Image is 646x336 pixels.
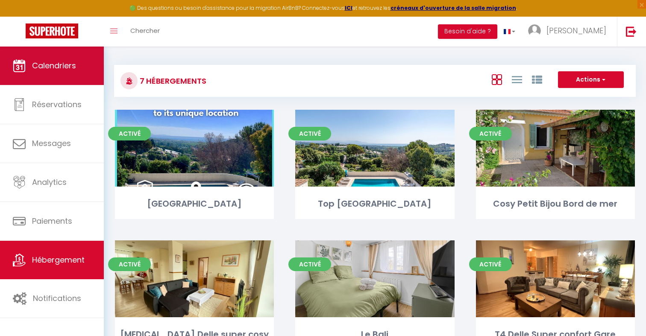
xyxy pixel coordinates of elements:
a: ... [PERSON_NAME] [522,17,617,47]
a: Chercher [124,17,166,47]
div: Cosy Petit Bijou Bord de mer [476,197,635,210]
div: Top [GEOGRAPHIC_DATA] [295,197,454,210]
span: Paiements [32,216,72,226]
a: Vue en Liste [512,72,522,86]
span: Activé [469,127,512,140]
a: créneaux d'ouverture de la salle migration [391,4,516,12]
a: ICI [345,4,352,12]
img: ... [528,24,541,37]
img: Super Booking [26,23,78,38]
button: Besoin d'aide ? [438,24,497,39]
span: Activé [108,127,151,140]
a: Vue par Groupe [532,72,542,86]
span: Activé [108,257,151,271]
a: Vue en Box [492,72,502,86]
span: Analytics [32,177,67,187]
span: Activé [469,257,512,271]
span: Activé [288,127,331,140]
span: Activé [288,257,331,271]
button: Ouvrir le widget de chat LiveChat [7,3,32,29]
span: Messages [32,138,71,149]
span: Chercher [130,26,160,35]
div: [GEOGRAPHIC_DATA] [115,197,274,210]
img: logout [626,26,637,37]
button: Actions [558,71,624,88]
span: Notifications [33,293,81,304]
span: Réservations [32,99,82,110]
span: Hébergement [32,254,85,265]
h3: 7 Hébergements [138,71,206,91]
span: [PERSON_NAME] [546,25,606,36]
span: Calendriers [32,60,76,71]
